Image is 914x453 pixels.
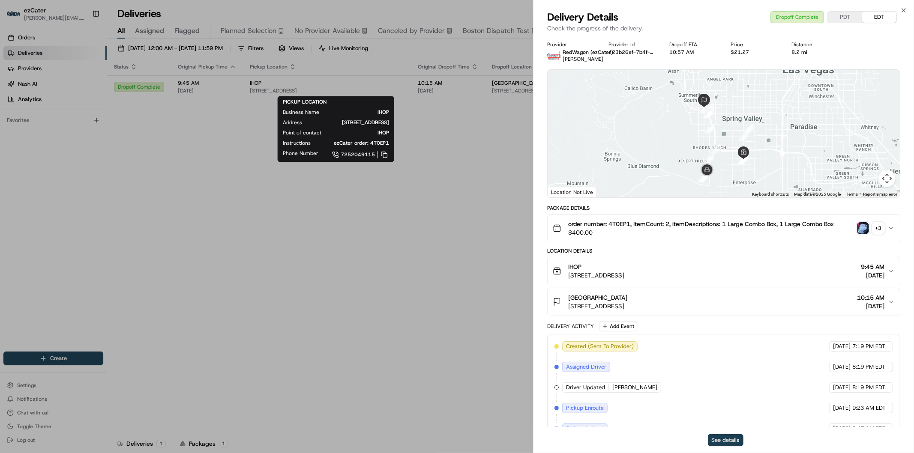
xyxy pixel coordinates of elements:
span: Driver Updated [566,384,605,391]
span: [PERSON_NAME] [563,56,603,63]
div: 10 [703,109,712,118]
a: Report a map error [863,192,897,197]
div: Price [731,41,778,48]
img: time_to_eat_nevada_logo [547,49,561,63]
div: 💻 [72,125,79,132]
div: 9 [711,144,721,154]
span: Map data ©2025 Google [794,192,841,197]
span: 9:45 AM [861,262,884,271]
button: Add Event [599,321,637,331]
a: Powered byPylon [60,145,104,152]
span: [DATE] [833,384,851,391]
span: RedWagon (ezCater) [563,49,613,56]
div: 📗 [9,125,15,132]
span: [DATE] [861,271,884,280]
div: Delivery Activity [547,323,594,330]
img: photo_proof_of_pickup image [857,222,869,234]
span: IHOP [333,109,389,116]
span: Knowledge Base [17,124,66,133]
span: 8:19 PM EDT [852,363,885,371]
div: Dropoff ETA [670,41,717,48]
span: [STREET_ADDRESS] [568,271,624,280]
a: Open this area in Google Maps (opens a new window) [550,186,578,197]
div: Location Details [547,247,900,254]
span: 10:15 AM [857,293,884,302]
span: order number: 4T0EP1, ItemCount: 2, itemDescriptions: 1 Large Combo Box, 1 Large Combo Box [568,220,834,228]
a: 7252049115 [332,150,389,159]
div: 13 [705,108,714,118]
button: order number: 4T0EP1, ItemCount: 2, itemDescriptions: 1 Large Combo Box, 1 Large Combo Box$400.00... [548,215,900,242]
img: 1736555255976-a54dd68f-1ca7-489b-9aae-adbdc363a1c4 [9,82,24,97]
span: [GEOGRAPHIC_DATA] [568,293,627,302]
button: See details [708,434,743,446]
span: [DATE] [833,404,851,412]
span: 7:19 PM EDT [852,343,885,350]
div: We're available if you need us! [29,90,108,97]
span: [PERSON_NAME] [612,384,657,391]
span: 8:19 PM EDT [852,384,885,391]
button: IHOP[STREET_ADDRESS]9:45 AM[DATE] [548,257,900,285]
span: Instructions [283,140,311,146]
span: Point of contact [283,129,321,136]
span: 7252049115 [341,151,375,158]
span: [DATE] [833,343,851,350]
span: 9:47 AM EDT [852,425,886,432]
img: Nash [9,9,26,26]
span: ezCater order: 4T0EP1 [324,140,389,146]
span: Pylon [85,145,104,152]
div: Provider Id [608,41,656,48]
span: IHOP [568,262,581,271]
div: 3 [739,131,748,141]
button: Start new chat [146,84,156,95]
span: Phone Number [283,150,318,157]
div: 7 [738,155,748,164]
button: PDT [828,12,862,23]
span: IHOP [335,129,389,136]
span: PICKUP LOCATION [283,98,327,105]
span: [STREET_ADDRESS] [316,119,389,126]
span: Address [283,119,302,126]
div: 14 [705,124,714,134]
div: 12 [705,103,714,112]
span: Business Name [283,109,319,116]
span: Created (Sent To Provider) [566,343,634,350]
div: Package Details [547,205,900,212]
span: 9:23 AM EDT [852,404,886,412]
img: Google [550,186,578,197]
a: Terms [846,192,858,197]
div: $21.27 [731,49,778,56]
a: 💻API Documentation [69,121,141,136]
button: EDT [862,12,896,23]
input: Clear [22,55,141,64]
div: + 3 [872,222,884,234]
span: $400.00 [568,228,834,237]
div: Location Not Live [548,187,597,197]
div: Distance [792,41,839,48]
button: 423b26ef-7b4f-5151-a6df-eaaed7609c3f [608,49,656,56]
span: Delivery Details [547,10,618,24]
span: [DATE] [857,302,884,310]
span: Pickup Arrived [566,425,604,432]
span: API Documentation [81,124,138,133]
div: 8.2 mi [792,49,839,56]
span: [DATE] [833,363,851,371]
p: Check the progress of the delivery. [547,24,900,33]
div: 11 [700,104,709,113]
button: [GEOGRAPHIC_DATA][STREET_ADDRESS]10:15 AM[DATE] [548,288,900,316]
div: Start new chat [29,82,141,90]
div: 15 [705,154,714,163]
button: photo_proof_of_pickup image+3 [857,222,884,234]
button: Keyboard shortcuts [752,191,789,197]
span: [STREET_ADDRESS] [568,302,627,310]
a: 📗Knowledge Base [5,121,69,136]
div: 2 [744,124,753,133]
div: 10:57 AM [670,49,717,56]
button: Map camera controls [878,170,896,187]
span: Pickup Enroute [566,404,604,412]
span: [DATE] [833,425,851,432]
span: Assigned Driver [566,363,606,371]
div: Provider [547,41,595,48]
p: Welcome 👋 [9,34,156,48]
